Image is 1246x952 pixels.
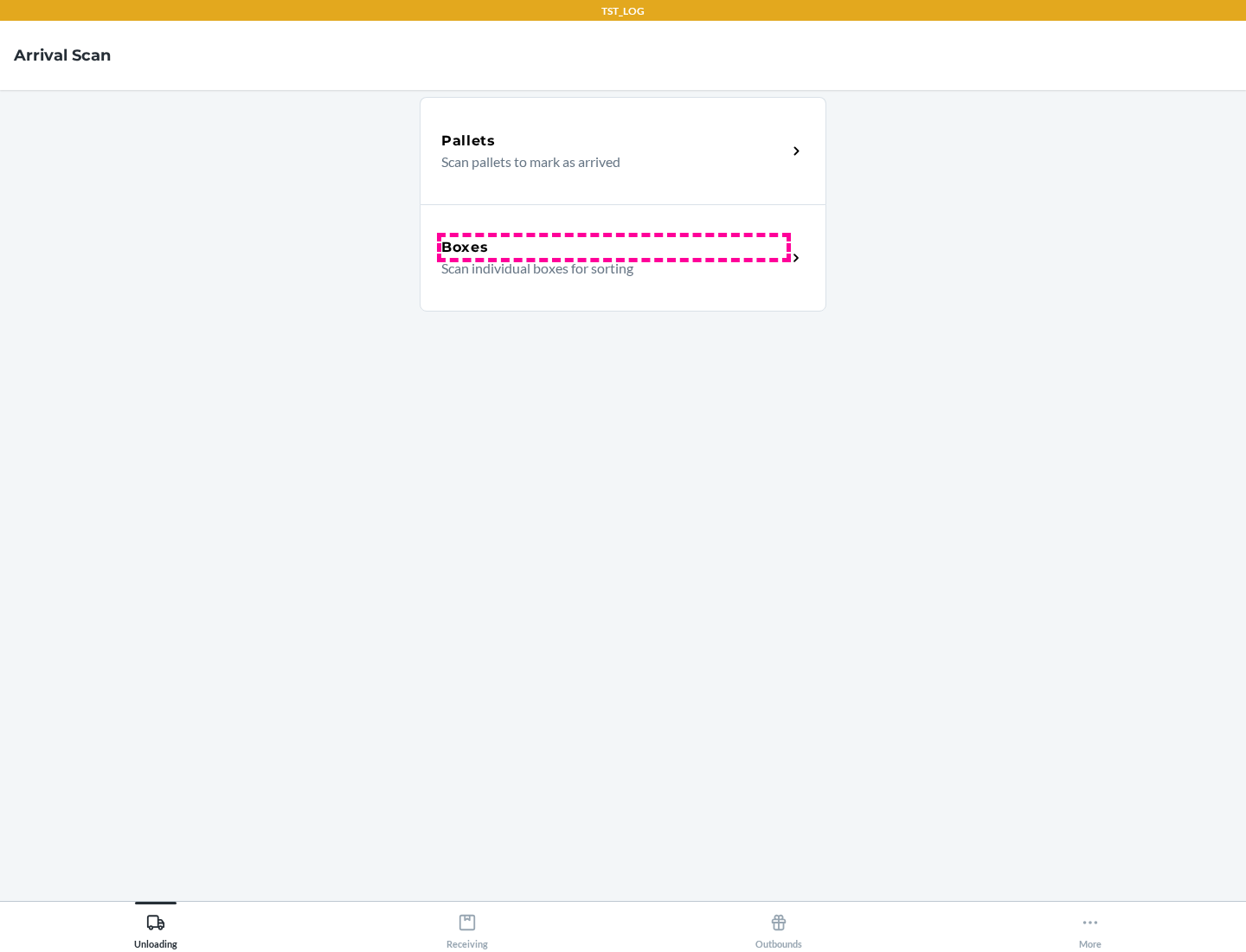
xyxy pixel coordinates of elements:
[420,97,826,204] a: PalletsScan pallets to mark as arrived
[441,151,773,172] p: Scan pallets to mark as arrived
[934,902,1246,949] button: More
[601,3,645,19] p: TST_LOG
[446,906,488,949] div: Receiving
[441,237,489,258] h5: Boxes
[14,44,111,67] h4: Arrival Scan
[441,131,496,151] h5: Pallets
[623,902,934,949] button: Outbounds
[134,906,177,949] div: Unloading
[755,906,802,949] div: Outbounds
[420,204,826,312] a: BoxesScan individual boxes for sorting
[1079,906,1101,949] div: More
[311,902,623,949] button: Receiving
[441,258,773,279] p: Scan individual boxes for sorting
